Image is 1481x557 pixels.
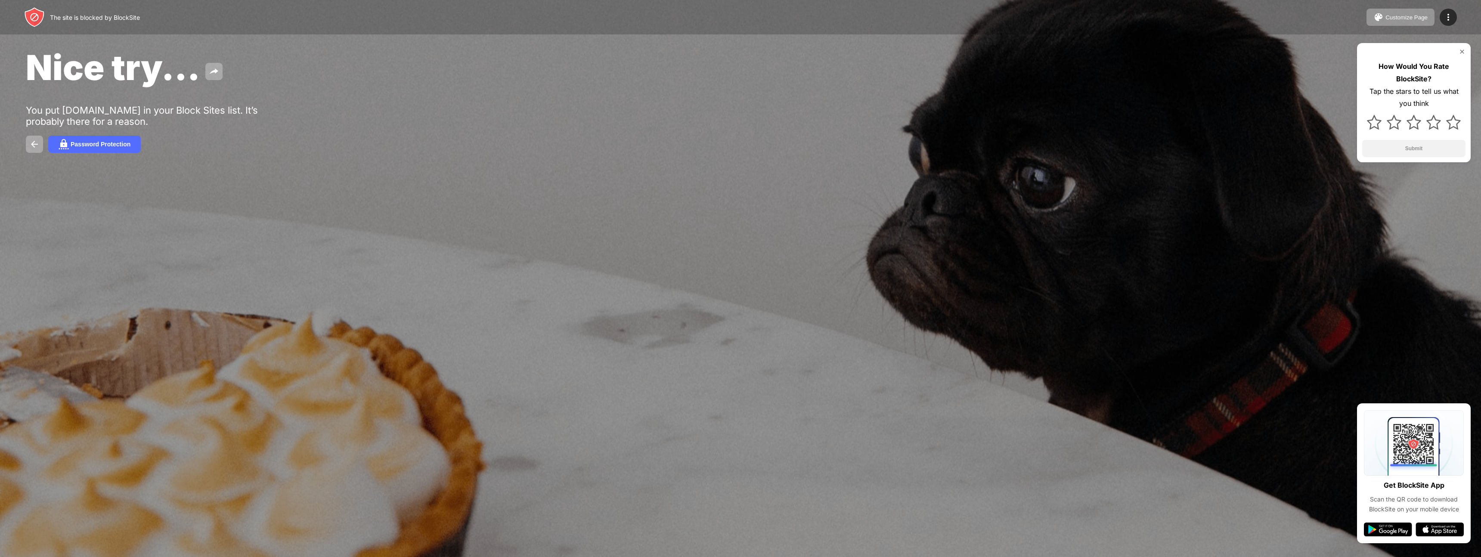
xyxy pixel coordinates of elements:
button: Submit [1362,140,1466,157]
img: rate-us-close.svg [1459,48,1466,55]
img: star.svg [1426,115,1441,130]
span: Nice try... [26,46,200,88]
div: How Would You Rate BlockSite? [1362,60,1466,85]
img: qrcode.svg [1364,410,1464,476]
div: Get BlockSite App [1384,479,1444,492]
img: share.svg [209,66,219,77]
img: menu-icon.svg [1443,12,1453,22]
div: Password Protection [71,141,130,148]
div: The site is blocked by BlockSite [50,14,140,21]
img: star.svg [1407,115,1421,130]
button: Password Protection [48,136,141,153]
img: header-logo.svg [24,7,45,28]
img: star.svg [1446,115,1461,130]
img: app-store.svg [1416,523,1464,536]
img: pallet.svg [1373,12,1384,22]
img: password.svg [59,139,69,149]
div: Customize Page [1385,14,1428,21]
div: Scan the QR code to download BlockSite on your mobile device [1364,495,1464,514]
img: google-play.svg [1364,523,1412,536]
div: Tap the stars to tell us what you think [1362,85,1466,110]
img: star.svg [1367,115,1382,130]
img: back.svg [29,139,40,149]
img: star.svg [1387,115,1401,130]
div: You put [DOMAIN_NAME] in your Block Sites list. It’s probably there for a reason. [26,105,292,127]
button: Customize Page [1366,9,1435,26]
